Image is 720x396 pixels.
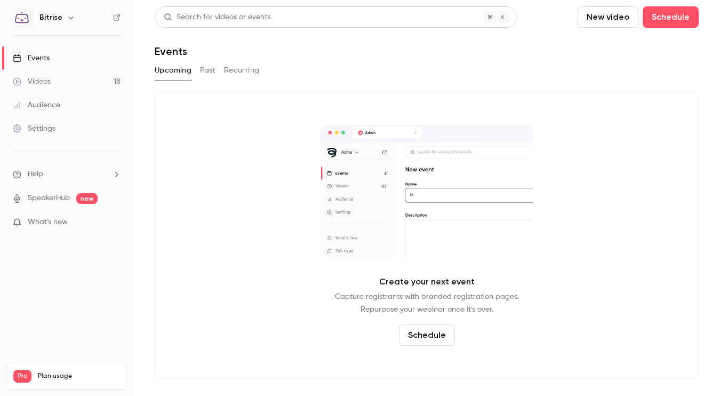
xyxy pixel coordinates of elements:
[155,62,191,79] button: Upcoming
[28,169,43,180] span: Help
[38,372,120,381] span: Plan usage
[13,53,50,64] div: Events
[13,9,30,26] img: Bitrise
[578,6,638,28] button: New video
[399,324,455,346] button: Schedule
[155,45,187,58] h1: Events
[379,275,475,288] p: Create your next event
[224,62,260,79] button: Recurring
[164,12,270,23] div: Search for videos or events
[200,62,215,79] button: Past
[76,193,98,204] span: new
[28,193,70,204] a: SpeakerHub
[13,169,121,180] li: help-dropdown-opener
[643,6,699,28] button: Schedule
[39,12,62,23] h6: Bitrise
[335,290,519,316] p: Capture registrants with branded registration pages. Repurpose your webinar once it's over.
[13,123,55,134] div: Settings
[13,76,51,87] div: Videos
[28,217,68,228] span: What's new
[13,370,31,383] span: Pro
[13,100,60,110] div: Audience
